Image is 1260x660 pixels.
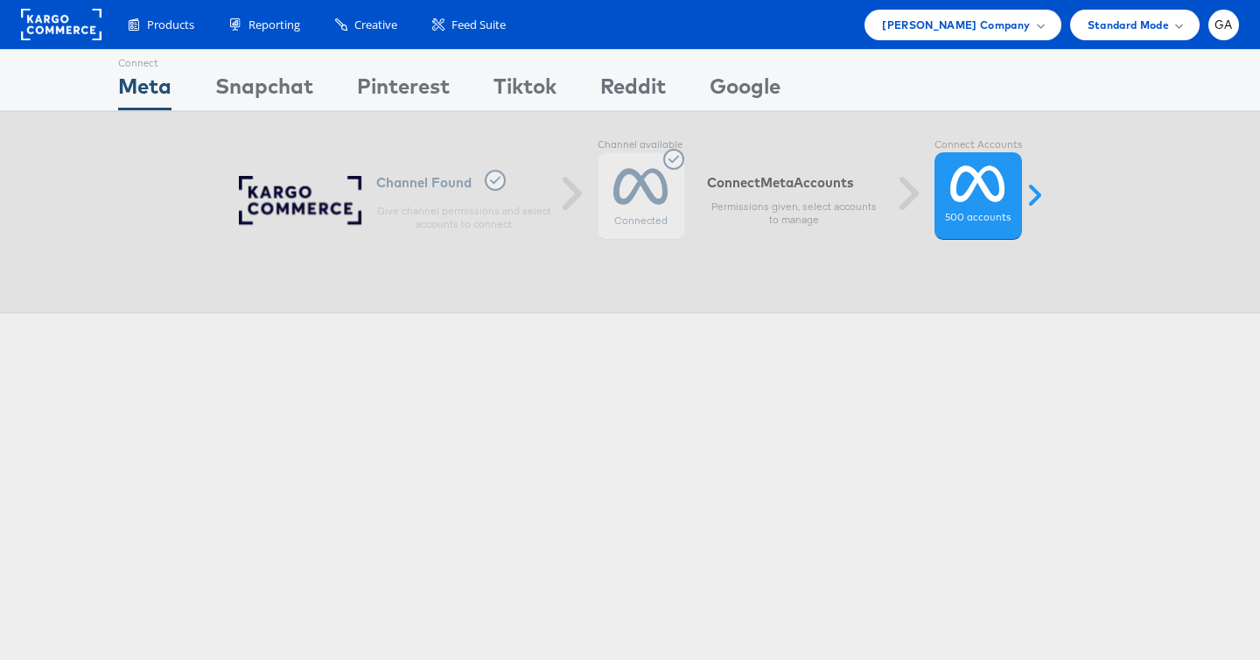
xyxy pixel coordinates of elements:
p: Give channel permissions and select accounts to connect [376,204,551,232]
span: meta [760,174,794,191]
div: Snapchat [215,71,313,110]
div: Google [710,71,780,110]
span: Products [147,17,194,33]
p: Permissions given, select accounts to manage [707,200,882,228]
div: Meta [118,71,171,110]
div: Pinterest [357,71,450,110]
h6: Channel Found [376,170,551,195]
div: Tiktok [493,71,556,110]
label: 500 accounts [945,211,1011,225]
span: Standard Mode [1088,16,1169,34]
span: Creative [354,17,397,33]
label: Connect Accounts [934,138,1022,152]
span: [PERSON_NAME] Company [882,16,1030,34]
div: Reddit [600,71,666,110]
span: Feed Suite [451,17,506,33]
span: Reporting [248,17,300,33]
label: Channel available [598,138,685,152]
div: Connect [118,50,171,71]
h6: Connect Accounts [707,174,882,191]
span: GA [1214,19,1233,31]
